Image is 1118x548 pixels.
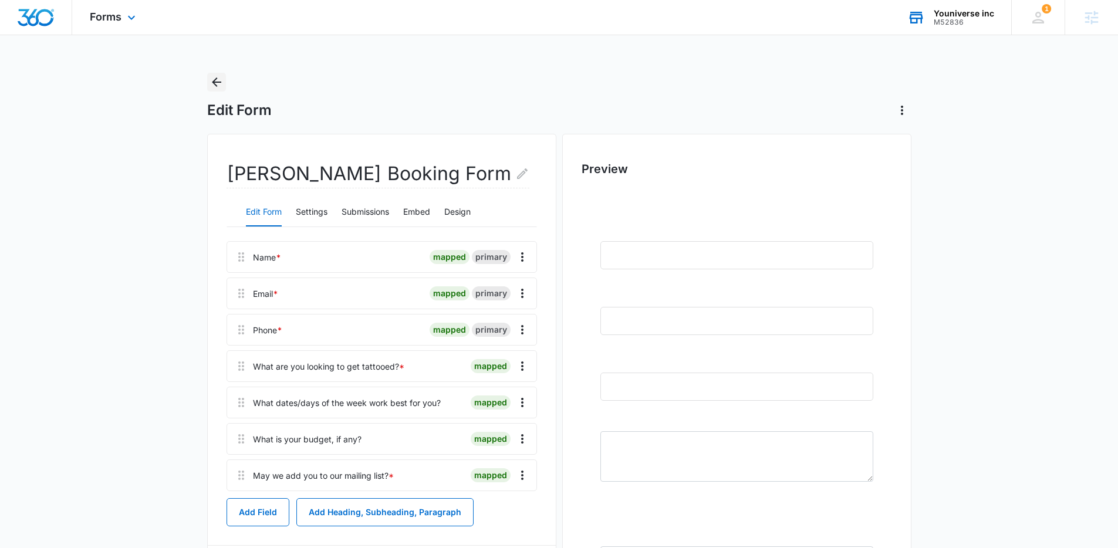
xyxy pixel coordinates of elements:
button: Design [444,198,471,226]
div: What are you looking to get tattooed? [253,360,404,373]
div: Name [253,251,281,263]
div: primary [472,250,511,264]
div: mapped [471,359,511,373]
button: Overflow Menu [513,393,532,412]
span: 1 [1042,4,1051,13]
button: Overflow Menu [513,466,532,485]
div: What dates/days of the week work best for you? [253,397,441,409]
button: Embed [403,198,430,226]
div: mapped [471,468,511,482]
button: Overflow Menu [513,429,532,448]
h2: Preview [582,160,892,178]
button: Overflow Menu [513,320,532,339]
button: Back [207,73,226,92]
span: Forms [90,11,121,23]
div: Phone [253,324,282,336]
button: Overflow Menu [513,357,532,376]
div: mapped [430,323,470,337]
div: mapped [430,250,470,264]
div: account name [934,9,994,18]
div: May we add you to our mailing list? [253,469,394,482]
div: mapped [471,432,511,446]
button: Edit Form Name [515,160,529,188]
div: mapped [430,286,470,300]
button: Add Field [227,498,289,526]
button: Overflow Menu [513,284,532,303]
button: Add Heading, Subheading, Paragraph [296,498,474,526]
button: Overflow Menu [513,248,532,266]
div: account id [934,18,994,26]
h2: [PERSON_NAME] Booking Form [227,160,529,188]
div: Email [253,287,278,300]
div: primary [472,323,511,337]
div: primary [472,286,511,300]
button: Submissions [342,198,389,226]
button: Actions [893,101,911,120]
div: What is your budget, if any? [253,433,362,445]
button: Settings [296,198,327,226]
button: Edit Form [246,198,282,226]
h1: Edit Form [207,102,272,119]
div: notifications count [1042,4,1051,13]
div: mapped [471,395,511,410]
